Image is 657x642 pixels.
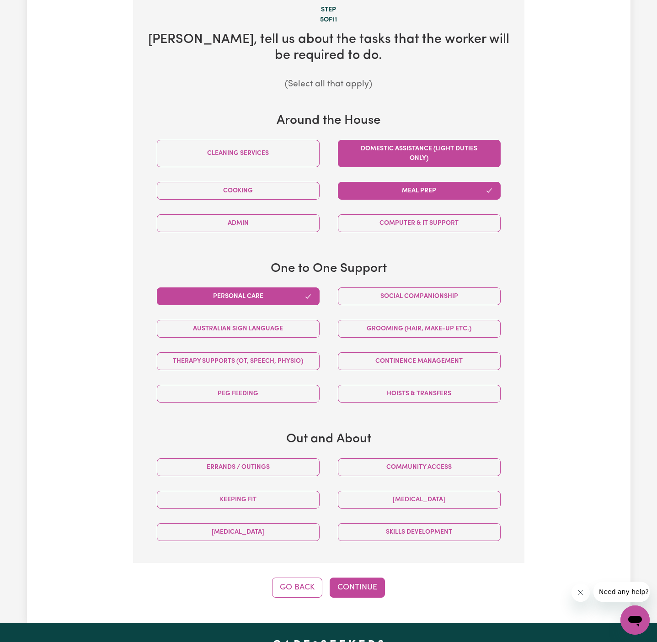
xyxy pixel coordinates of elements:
iframe: Close message [572,584,590,602]
button: Therapy Supports (OT, speech, physio) [157,352,320,370]
h3: One to One Support [148,261,510,277]
button: Hoists & transfers [338,385,501,403]
button: Meal prep [338,182,501,200]
button: Australian Sign Language [157,320,320,338]
button: Skills Development [338,523,501,541]
iframe: Message from company [593,582,650,602]
button: PEG feeding [157,385,320,403]
button: Grooming (hair, make-up etc.) [338,320,501,338]
h3: Out and About [148,432,510,447]
button: Domestic assistance (light duties only) [338,140,501,167]
button: Social companionship [338,287,501,305]
div: Step [148,5,510,15]
button: Continue [330,578,385,598]
p: (Select all that apply) [148,78,510,91]
button: Cleaning services [157,140,320,167]
iframe: Button to launch messaging window [620,605,650,635]
button: Go Back [272,578,322,598]
button: [MEDICAL_DATA] [157,523,320,541]
button: [MEDICAL_DATA] [338,491,501,509]
button: Keeping fit [157,491,320,509]
div: 5 of 11 [148,15,510,25]
button: Admin [157,214,320,232]
h3: Around the House [148,113,510,129]
button: Computer & IT Support [338,214,501,232]
button: Continence management [338,352,501,370]
button: Errands / Outings [157,458,320,476]
button: Personal care [157,287,320,305]
h2: [PERSON_NAME] , tell us about the tasks that the worker will be required to do. [148,32,510,64]
button: Community access [338,458,501,476]
button: Cooking [157,182,320,200]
